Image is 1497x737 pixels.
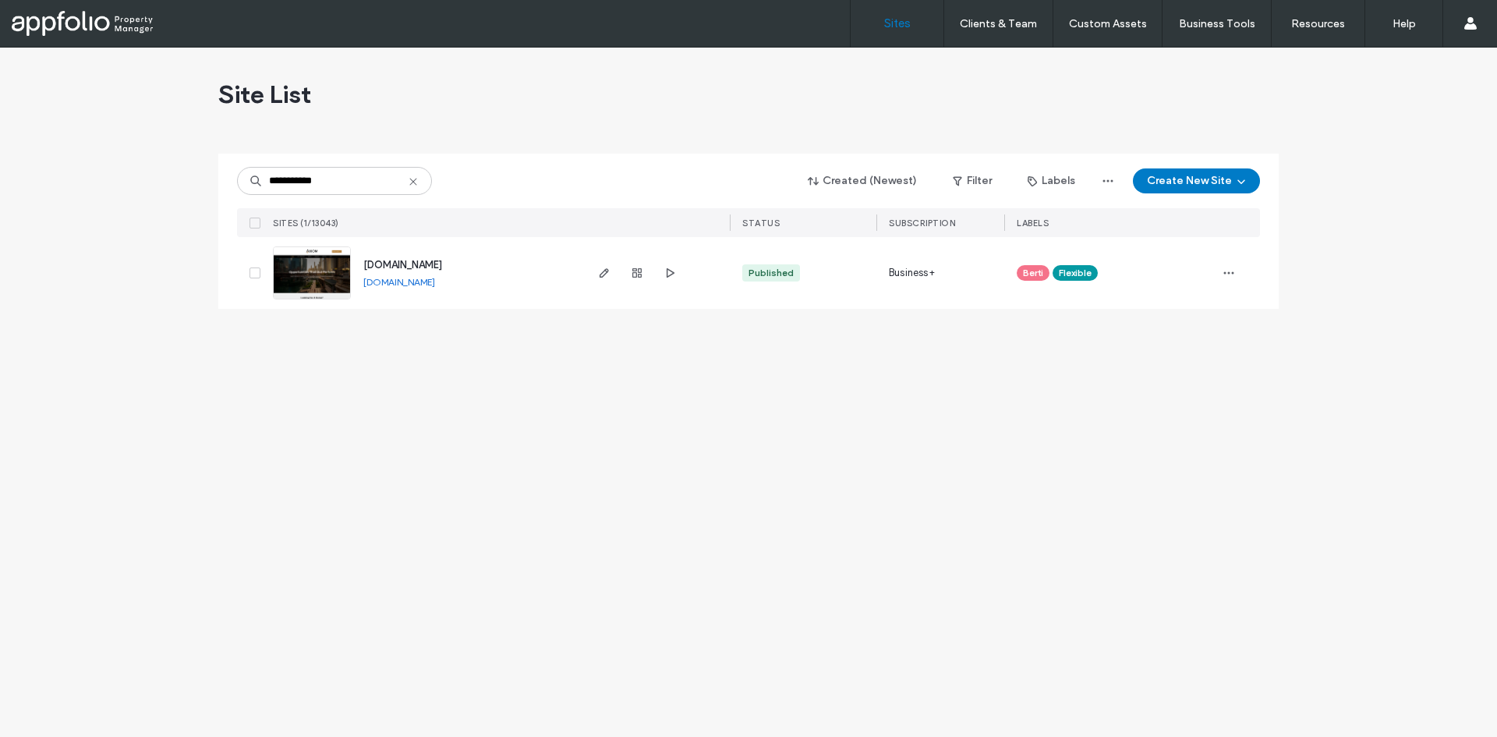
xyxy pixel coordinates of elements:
[937,168,1007,193] button: Filter
[363,276,435,288] a: [DOMAIN_NAME]
[748,266,794,280] div: Published
[1023,266,1043,280] span: Berti
[218,79,311,110] span: Site List
[1059,266,1092,280] span: Flexible
[889,265,935,281] span: Business+
[273,218,339,229] span: SITES (1/13043)
[1393,17,1416,30] label: Help
[889,218,955,229] span: SUBSCRIPTION
[1014,168,1089,193] button: Labels
[884,16,911,30] label: Sites
[1017,218,1049,229] span: LABELS
[742,218,780,229] span: STATUS
[960,17,1037,30] label: Clients & Team
[1179,17,1255,30] label: Business Tools
[1069,17,1147,30] label: Custom Assets
[795,168,931,193] button: Created (Newest)
[1291,17,1345,30] label: Resources
[363,259,442,271] a: [DOMAIN_NAME]
[1133,168,1260,193] button: Create New Site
